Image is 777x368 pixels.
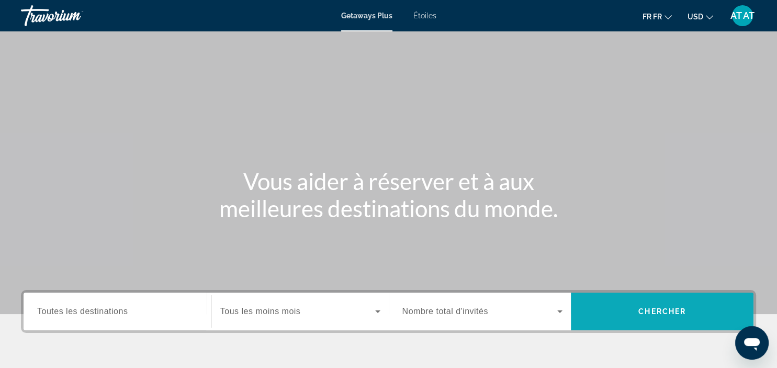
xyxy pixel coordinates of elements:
[220,307,301,316] span: Tous les moins mois
[193,168,585,222] h1: Vous aider à réserver et à aux meilleures destinations du monde.
[643,13,662,21] span: fr fr
[730,10,755,21] span: AT AT
[643,9,672,24] button: Changer de langue
[402,307,488,316] span: Nombre total d'invités
[341,12,392,20] a: Getaways Plus
[729,5,756,27] button: Menu utilisateur
[638,307,686,316] span: Chercher
[571,293,753,330] button: Chercher
[735,326,769,360] iframe: Bouton de lancement de la fenêtre de messagerie
[21,2,126,29] a: Travorium
[37,307,128,316] span: Toutes les destinations
[688,13,703,21] span: USD
[688,9,713,24] button: Changement de monnaie
[24,293,753,330] div: Le widget de recherche
[413,12,436,20] a: Étoiles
